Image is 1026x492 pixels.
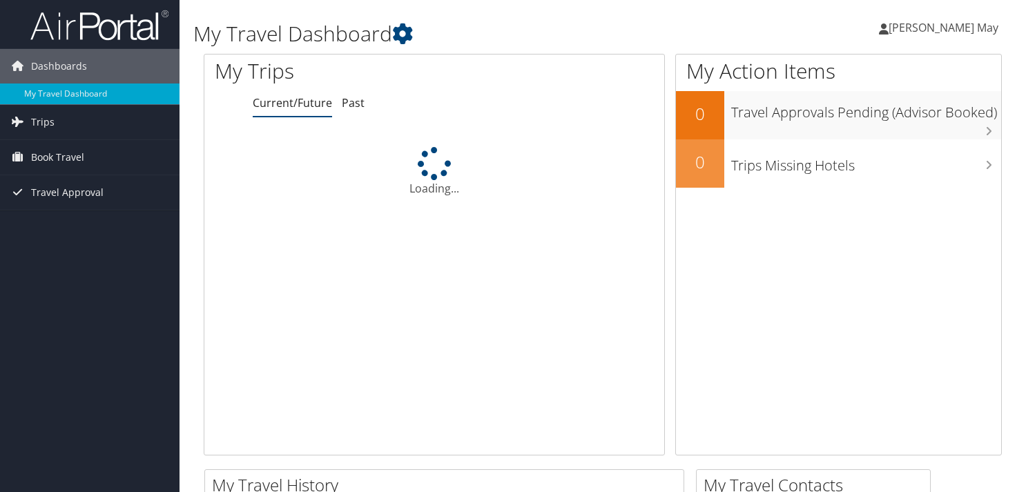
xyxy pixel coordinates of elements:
a: 0Trips Missing Hotels [676,139,1001,188]
div: Loading... [204,147,664,197]
a: 0Travel Approvals Pending (Advisor Booked) [676,91,1001,139]
h3: Travel Approvals Pending (Advisor Booked) [731,96,1001,122]
img: airportal-logo.png [30,9,168,41]
span: [PERSON_NAME] May [889,20,998,35]
span: Travel Approval [31,175,104,210]
h1: My Action Items [676,57,1001,86]
a: Past [342,95,365,110]
h2: 0 [676,102,724,126]
span: Trips [31,105,55,139]
span: Dashboards [31,49,87,83]
h2: 0 [676,150,724,174]
h1: My Travel Dashboard [193,19,739,48]
h1: My Trips [215,57,463,86]
span: Book Travel [31,140,84,175]
a: Current/Future [253,95,332,110]
a: [PERSON_NAME] May [879,7,1012,48]
h3: Trips Missing Hotels [731,149,1001,175]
